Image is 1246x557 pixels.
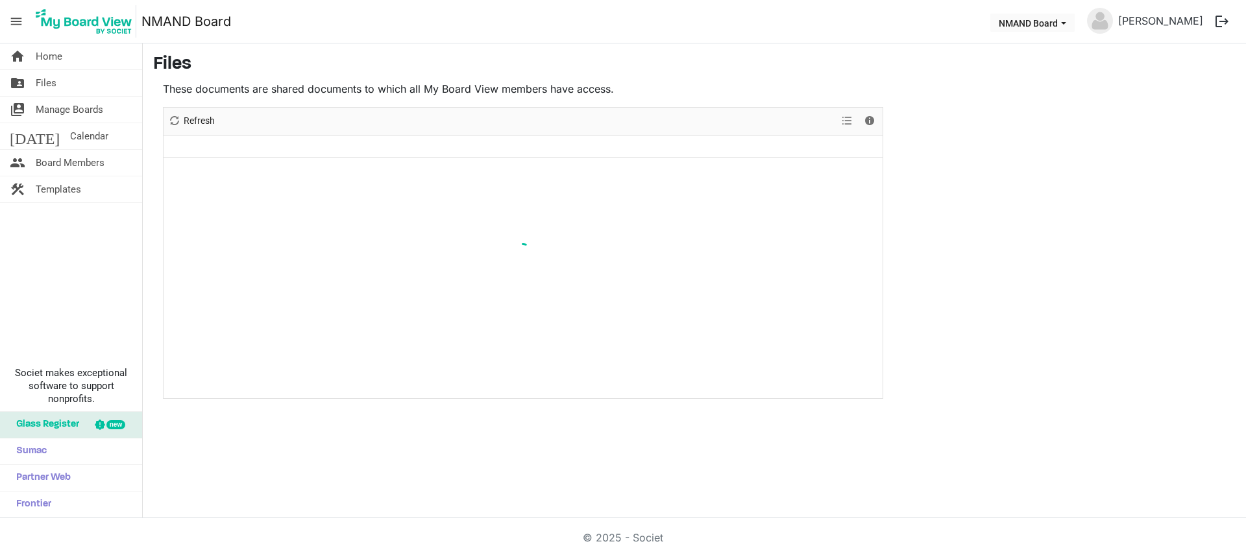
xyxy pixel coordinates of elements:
[163,81,883,97] p: These documents are shared documents to which all My Board View members have access.
[4,9,29,34] span: menu
[10,43,25,69] span: home
[10,70,25,96] span: folder_shared
[10,150,25,176] span: people
[36,97,103,123] span: Manage Boards
[1113,8,1208,34] a: [PERSON_NAME]
[6,366,136,405] span: Societ makes exceptional software to support nonprofits.
[36,176,81,202] span: Templates
[32,5,141,38] a: My Board View Logo
[1208,8,1236,35] button: logout
[10,412,79,438] span: Glass Register
[1087,8,1113,34] img: no-profile-picture.svg
[106,420,125,429] div: new
[141,8,231,34] a: NMAND Board
[10,492,51,517] span: Frontier
[10,465,71,491] span: Partner Web
[10,176,25,202] span: construction
[36,70,56,96] span: Files
[583,531,663,544] a: © 2025 - Societ
[10,123,60,149] span: [DATE]
[153,54,1236,76] h3: Files
[32,5,136,38] img: My Board View Logo
[990,14,1075,32] button: NMAND Board dropdownbutton
[10,97,25,123] span: switch_account
[36,43,62,69] span: Home
[70,123,108,149] span: Calendar
[10,438,47,464] span: Sumac
[36,150,104,176] span: Board Members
